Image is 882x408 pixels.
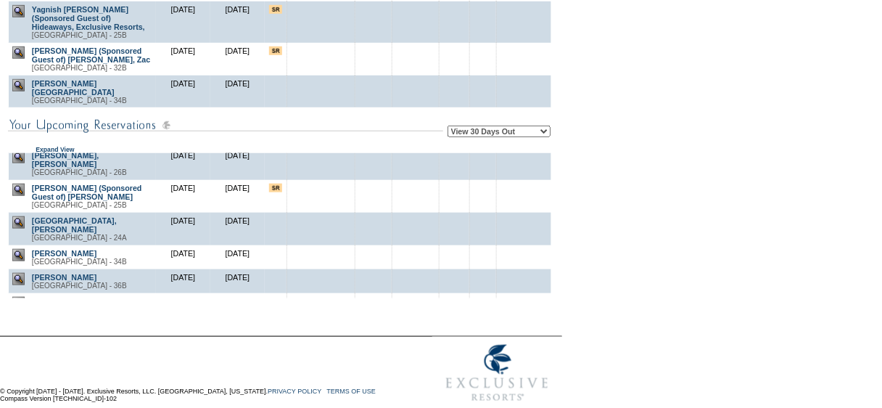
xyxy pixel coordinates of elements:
span: [GEOGRAPHIC_DATA] - 32B [32,64,127,72]
td: [DATE] [156,76,210,108]
td: [DATE] [156,269,210,293]
td: [DATE] [210,245,265,269]
span: [GEOGRAPHIC_DATA] - 24A [32,234,127,242]
img: blank.gif [454,216,455,217]
img: view [12,249,25,261]
input: There are special requests for this reservation! [269,5,282,14]
img: view [12,79,25,91]
td: [DATE] [210,43,265,76]
span: [GEOGRAPHIC_DATA] - 34B [32,97,127,105]
img: view [12,151,25,163]
a: [PERSON_NAME] (Sponsored Guest of) [PERSON_NAME], Zac [32,46,150,64]
a: [PERSON_NAME] [32,273,96,282]
a: Yagnish [PERSON_NAME] (Sponsored Guest of) Hideaways, Exclusive Resorts, [32,5,145,31]
span: [GEOGRAPHIC_DATA] - 25B [32,201,127,209]
img: view [12,216,25,229]
img: blank.gif [482,46,483,47]
span: [GEOGRAPHIC_DATA] - 36B [32,282,127,290]
img: blank.gif [454,79,455,80]
td: [DATE] [156,147,210,180]
img: view [12,184,25,196]
td: [DATE] [210,213,265,245]
td: [DATE] [210,147,265,180]
input: There are special requests for this reservation! [269,184,282,192]
td: [DATE] [156,1,210,43]
img: view [12,297,25,309]
td: [DATE] [210,76,265,108]
img: blank.gif [454,46,455,47]
img: view [12,273,25,285]
span: [GEOGRAPHIC_DATA] - 34B [32,258,127,266]
a: [GEOGRAPHIC_DATA], [PERSON_NAME] [32,216,117,234]
span: [GEOGRAPHIC_DATA] - 26B [32,168,127,176]
img: view [12,5,25,17]
td: [DATE] [210,269,265,293]
td: [DATE] [156,43,210,76]
input: There are special requests for this reservation! [269,46,282,55]
td: [DATE] [156,245,210,269]
a: [PERSON_NAME] (Sponsored Guest of) [PERSON_NAME] [32,184,142,201]
img: blank.gif [482,184,483,184]
a: [PERSON_NAME] [32,297,96,306]
img: blank.gif [454,184,455,184]
td: [DATE] [210,1,265,43]
a: [PERSON_NAME] [32,249,96,258]
td: [DATE] [210,293,265,317]
img: blank.gif [482,216,483,217]
img: subTtlConUpcomingReservatio.gif [8,116,443,134]
img: blank.gif [482,79,483,80]
a: PRIVACY POLICY [268,388,321,395]
a: Expand View [36,146,74,153]
a: [PERSON_NAME], [PERSON_NAME] [32,151,99,168]
span: [GEOGRAPHIC_DATA] - 25B [32,31,127,39]
td: [DATE] [156,293,210,317]
td: [DATE] [156,180,210,213]
td: [DATE] [156,213,210,245]
img: view [12,46,25,59]
img: blank.gif [482,5,483,6]
td: [DATE] [210,180,265,213]
a: [PERSON_NAME][GEOGRAPHIC_DATA] [32,79,115,97]
img: blank.gif [454,5,455,6]
a: TERMS OF USE [327,388,376,395]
